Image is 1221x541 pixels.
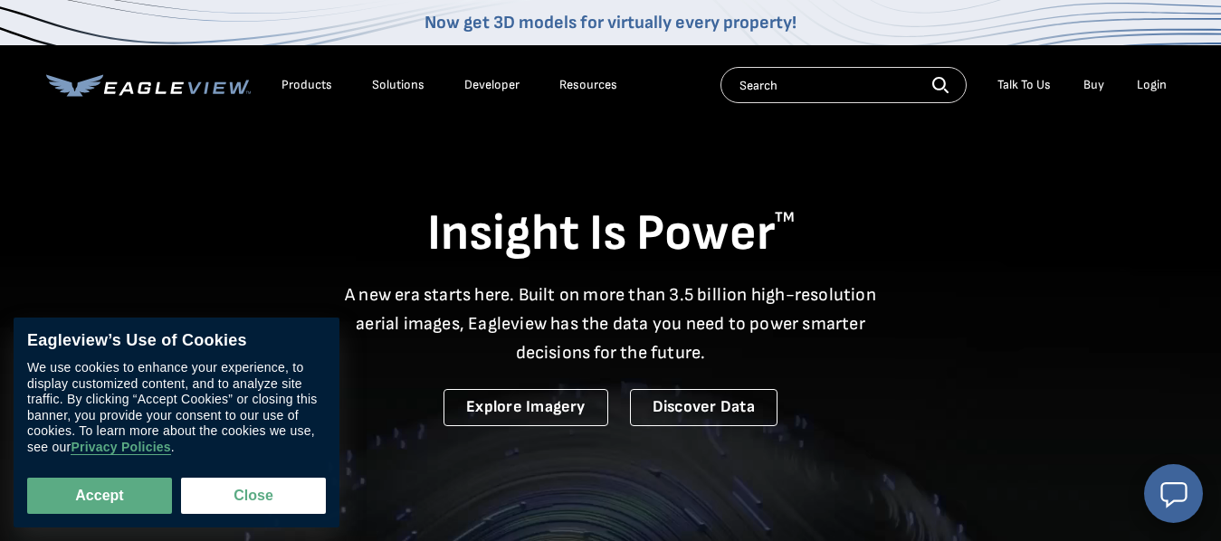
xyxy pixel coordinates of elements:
[559,77,617,93] div: Resources
[630,389,777,426] a: Discover Data
[181,478,326,514] button: Close
[281,77,332,93] div: Products
[27,360,326,455] div: We use cookies to enhance your experience, to display customized content, and to analyze site tra...
[1083,77,1104,93] a: Buy
[71,440,170,455] a: Privacy Policies
[46,203,1176,266] h1: Insight Is Power
[424,12,797,33] a: Now get 3D models for virtually every property!
[997,77,1051,93] div: Talk To Us
[1144,464,1203,523] button: Open chat window
[720,67,967,103] input: Search
[372,77,424,93] div: Solutions
[27,478,172,514] button: Accept
[464,77,520,93] a: Developer
[334,280,888,367] p: A new era starts here. Built on more than 3.5 billion high-resolution aerial images, Eagleview ha...
[27,331,326,351] div: Eagleview’s Use of Cookies
[1137,77,1167,93] div: Login
[444,389,608,426] a: Explore Imagery
[775,209,795,226] sup: TM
